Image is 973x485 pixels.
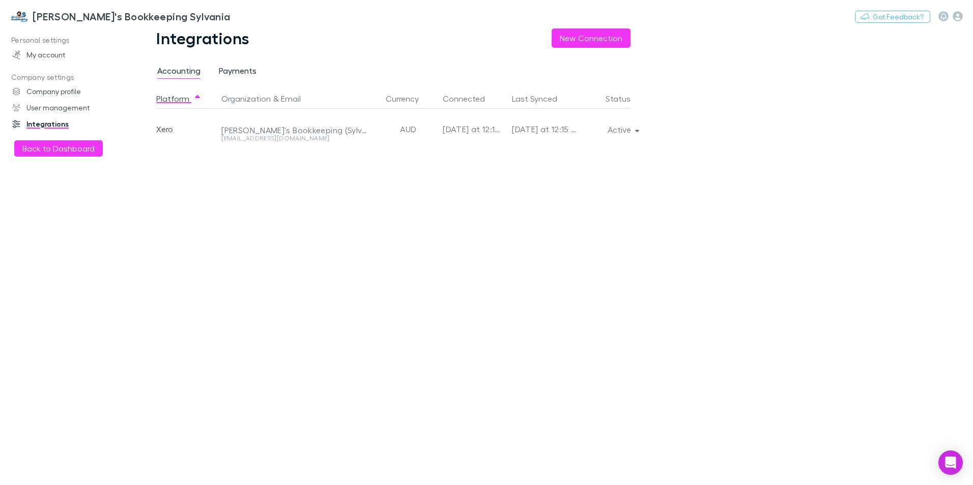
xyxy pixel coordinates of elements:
a: Company profile [2,83,137,100]
div: Xero [156,109,217,149]
button: Status [606,88,643,109]
div: [DATE] at 12:15 AM [512,109,577,149]
div: AUD [378,109,439,149]
div: [DATE] at 12:15 AM [443,109,504,149]
img: Jim's Bookkeeping Sylvania's Logo [10,10,28,22]
button: Currency [386,88,431,109]
div: [PERSON_NAME]'s Bookkeeping (Sylvania) [221,125,367,135]
button: Connected [443,88,497,109]
button: Email [281,88,301,109]
button: Platform [156,88,202,109]
span: Payments [219,66,256,79]
button: Active [599,123,646,137]
p: Company settings [2,71,137,84]
div: & [221,88,374,109]
button: Back to Dashboard [14,140,103,157]
a: My account [2,47,137,63]
h3: [PERSON_NAME]'s Bookkeeping Sylvania [33,10,231,22]
span: Accounting [157,66,201,79]
a: User management [2,100,137,116]
div: Open Intercom Messenger [938,450,963,475]
h1: Integrations [156,28,250,48]
button: Got Feedback? [855,11,930,23]
a: Integrations [2,116,137,132]
a: [PERSON_NAME]'s Bookkeeping Sylvania [4,4,237,28]
button: Organization [221,88,271,109]
div: [EMAIL_ADDRESS][DOMAIN_NAME] [221,135,367,141]
button: New Connection [552,28,631,48]
p: Personal settings [2,34,137,47]
button: Last Synced [512,88,569,109]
